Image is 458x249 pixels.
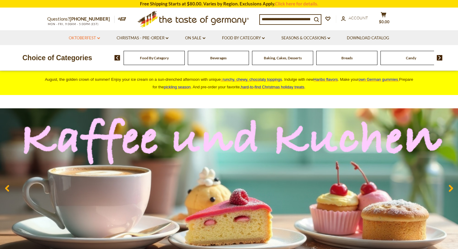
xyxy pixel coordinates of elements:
[70,16,110,21] a: [PHONE_NUMBER]
[210,56,227,60] a: Beverages
[185,35,205,41] a: On Sale
[164,85,191,89] a: pickling season
[341,56,353,60] a: Breads
[140,56,169,60] a: Food By Category
[406,56,416,60] a: Candy
[47,22,99,26] span: MON - FRI, 9:00AM - 5:00PM (EST)
[374,12,393,27] button: $0.00
[114,55,120,61] img: previous arrow
[241,85,304,89] a: hard-to-find Christmas holiday treats
[241,85,305,89] span: .
[437,55,443,61] img: next arrow
[264,56,302,60] a: Baking, Cakes, Desserts
[314,77,338,82] a: Haribo flavors
[117,35,168,41] a: Christmas - PRE-ORDER
[69,35,100,41] a: Oktoberfest
[222,35,265,41] a: Food By Category
[358,77,399,82] a: own German gummies.
[358,77,398,82] span: own German gummies
[275,1,318,6] a: Click here for details.
[223,77,282,82] span: runchy, chewy, chocolaty toppings
[281,35,330,41] a: Seasons & Occasions
[221,77,282,82] a: crunchy, chewy, chocolaty toppings
[349,15,368,20] span: Account
[47,15,114,23] p: Questions?
[379,19,390,24] span: $0.00
[341,15,368,21] a: Account
[347,35,389,41] a: Download Catalog
[45,77,413,89] span: August, the golden crown of summer! Enjoy your ice cream on a sun-drenched afternoon with unique ...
